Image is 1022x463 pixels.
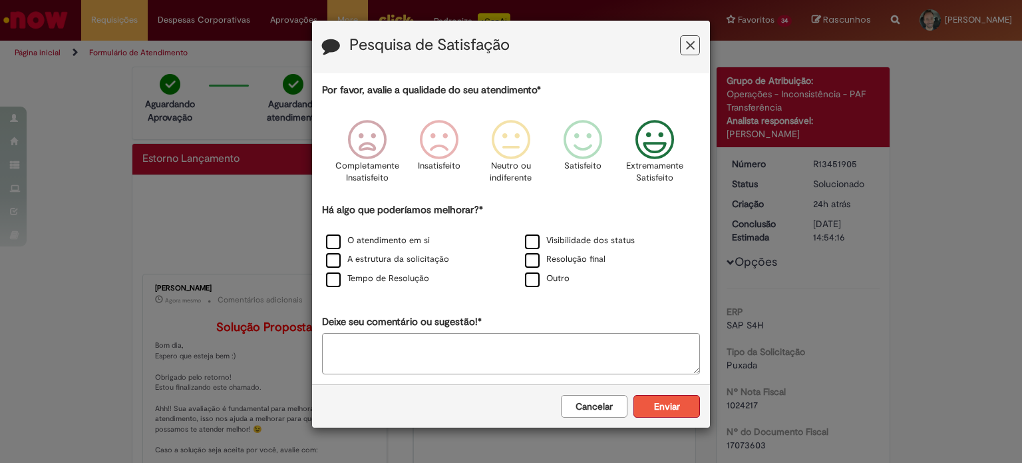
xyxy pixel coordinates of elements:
[525,234,635,247] label: Visibilidade dos status
[322,203,700,289] div: Há algo que poderíamos melhorar?*
[326,253,449,266] label: A estrutura da solicitação
[525,272,570,285] label: Outro
[349,37,510,54] label: Pesquisa de Satisfação
[621,110,689,201] div: Extremamente Satisfeito
[525,253,605,266] label: Resolução final
[564,160,601,173] p: Satisfeito
[477,110,545,201] div: Neutro ou indiferente
[549,110,617,201] div: Satisfeito
[626,160,683,185] p: Extremamente Satisfeito
[633,395,700,418] button: Enviar
[326,234,430,247] label: O atendimento em si
[322,83,541,97] label: Por favor, avalie a qualidade do seu atendimento*
[561,395,627,418] button: Cancelar
[322,315,482,329] label: Deixe seu comentário ou sugestão!*
[335,160,399,185] p: Completamente Insatisfeito
[418,160,460,173] p: Insatisfeito
[487,160,535,185] p: Neutro ou indiferente
[405,110,473,201] div: Insatisfeito
[326,272,429,285] label: Tempo de Resolução
[333,110,401,201] div: Completamente Insatisfeito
